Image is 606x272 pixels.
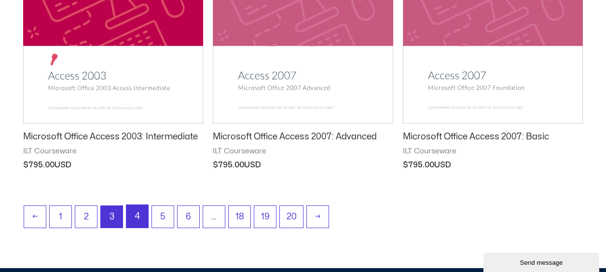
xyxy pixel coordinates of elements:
[403,147,583,156] span: ILT Courseware
[50,206,71,228] a: Page 1
[23,161,28,169] span: $
[280,206,303,228] a: Page 20
[23,204,583,233] nav: Product Pagination
[483,251,601,272] iframe: chat widget
[403,131,583,142] h2: Microsoft Office Access 2007: Basic
[24,206,46,228] a: ←
[213,131,393,147] a: Microsoft Office Access 2007: Advanced
[213,161,218,169] span: $
[403,131,583,147] a: Microsoft Office Access 2007: Basic
[23,161,55,169] bdi: 795.00
[229,206,250,228] a: Page 18
[23,147,203,156] span: ILT Courseware
[213,147,393,156] span: ILT Courseware
[213,161,244,169] bdi: 795.00
[75,206,97,228] a: Page 2
[254,206,276,228] a: Page 19
[307,206,329,228] a: →
[213,131,393,142] h2: Microsoft Office Access 2007: Advanced
[403,161,408,169] span: $
[23,131,203,147] a: Microsoft Office Access 2003: Intermediate
[152,206,174,228] a: Page 5
[203,206,225,228] span: …
[23,131,203,142] h2: Microsoft Office Access 2003: Intermediate
[126,205,148,228] a: Page 4
[178,206,199,228] a: Page 6
[403,161,434,169] bdi: 795.00
[101,206,123,228] span: Page 3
